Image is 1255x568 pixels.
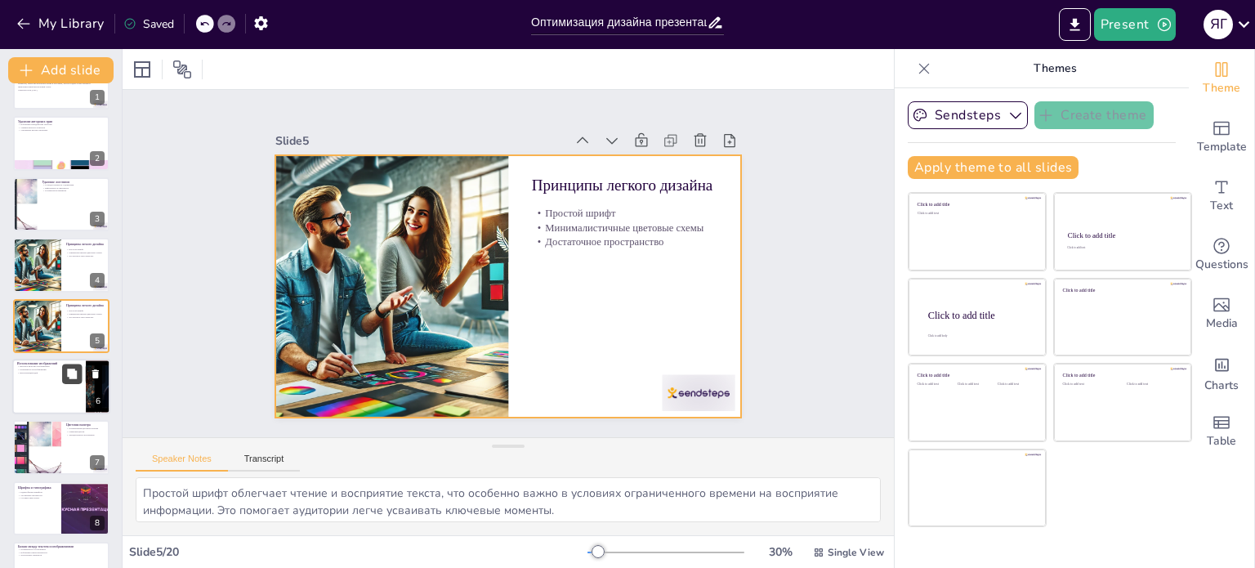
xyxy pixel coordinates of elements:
button: Я Г [1204,8,1233,41]
p: Высокое качество изображений [17,365,81,369]
p: Простой шрифт [304,309,491,343]
p: Оптимальное соотношение [18,548,105,551]
button: My Library [12,11,111,37]
p: Дополнение элементов [18,554,105,557]
span: Media [1206,315,1238,333]
div: 5 [90,333,105,348]
button: Export to PowerPoint [1059,8,1091,41]
p: Улучшение восприятия [42,190,105,193]
p: Ограниченная цветовая палитра [66,427,105,431]
div: 7 [90,455,105,470]
p: Минималистичные цветовые схемы [66,312,105,315]
p: Нейтральность материала [42,186,105,190]
p: Достаточное пространство [66,315,105,319]
div: Click to add title [918,202,1034,208]
div: Click to add text [1067,247,1176,250]
p: Универсальность контента [18,125,105,128]
div: Click to add body [928,334,1031,338]
div: Click to add text [918,382,954,387]
button: Speaker Notes [136,454,228,472]
div: 1 [90,90,105,105]
div: Click to add text [1127,382,1178,387]
div: Saved [123,16,174,32]
span: Position [172,60,192,79]
div: 8 [13,481,109,535]
p: Достаточное пространство [66,254,105,257]
p: Шрифты и типографика [18,485,56,490]
div: Layout [129,56,155,83]
span: Charts [1204,377,1239,395]
p: Принципы легкого дизайна [66,302,105,307]
div: Add images, graphics, shapes or video [1189,284,1254,343]
div: Add ready made slides [1189,108,1254,167]
span: Theme [1203,79,1240,97]
p: Упрощение распространения [18,128,105,132]
p: Минималистичные цветовые схемы [302,294,489,329]
div: 4 [90,273,105,288]
div: 3 [90,212,105,226]
p: Баланс между текстом и изображениями [18,544,105,549]
p: Улучшение читаемости [18,494,56,497]
div: Click to add title [1063,287,1180,293]
div: Click to add title [1068,231,1177,239]
span: Text [1210,197,1233,215]
div: 6 [91,394,105,409]
div: Get real-time input from your audience [1189,226,1254,284]
p: Простой шрифт [66,248,105,252]
p: Generated with [URL] [18,88,105,92]
button: Delete Slide [86,364,105,383]
p: Использование изображений [17,361,81,366]
div: https://cdn.sendsteps.com/images/logo/sendsteps_logo_white.pnghttps://cdn.sendsteps.com/images/lo... [13,177,109,231]
input: Insert title [531,11,707,34]
p: Сосредоточение на содержании [42,183,105,186]
div: Click to add title [918,373,1034,378]
p: Релевантность изображений [17,369,81,372]
span: Questions [1195,256,1248,274]
button: Present [1094,8,1176,41]
button: Add slide [8,57,114,83]
button: Duplicate Slide [62,364,82,383]
div: Click to add title [1063,373,1180,378]
button: Transcript [228,454,301,472]
div: 30 % [761,544,800,560]
p: Themes [937,49,1172,88]
div: Click to add text [958,382,994,387]
p: Соответствие стилю [18,496,56,499]
div: 8 [90,516,105,530]
p: Гармония цветов [66,431,105,434]
div: Change the overall theme [1189,49,1254,108]
div: Add charts and graphs [1189,343,1254,402]
div: 1 [13,56,109,110]
p: Удаление авторских прав [18,119,105,123]
p: Простой шрифт [66,309,105,312]
div: https://cdn.sendsteps.com/images/logo/sendsteps_logo_white.pnghttps://cdn.sendsteps.com/images/lo... [13,299,109,353]
div: https://cdn.sendsteps.com/images/logo/sendsteps_logo_white.pnghttps://cdn.sendsteps.com/images/lo... [13,238,109,292]
p: Эмоциональное восприятие [66,433,105,436]
div: 7 [13,420,109,474]
p: Избежание перегруженности [18,551,105,554]
div: Click to add text [1063,382,1114,387]
div: 2 [90,151,105,166]
div: Slide 5 [464,354,754,400]
p: Единообразие шрифтов [18,490,56,494]
span: Table [1207,432,1236,450]
p: Принципы легкого дизайна [66,242,105,247]
p: В этой презентации мы обсудим, как оптимизировать дизайн ваших презентаций, удаляя элементы, таки... [18,79,105,88]
p: Избежание юридических проблем [18,123,105,126]
div: Я Г [1204,10,1233,39]
p: Удаление логотипов [42,180,105,185]
span: Single View [828,546,884,559]
div: Click to add text [918,212,1034,216]
button: Sendsteps [908,101,1028,129]
p: Принципы легкого дизайна [306,333,494,374]
p: Визуализация идей [17,371,81,374]
div: Add text boxes [1189,167,1254,226]
div: https://cdn.sendsteps.com/images/logo/sendsteps_logo_white.pnghttps://cdn.sendsteps.com/images/lo... [12,359,110,414]
div: Add a table [1189,402,1254,461]
div: Click to add title [928,309,1033,320]
button: Create theme [1034,101,1154,129]
p: Цветовая палитра [66,423,105,427]
p: Достаточное пространство [301,280,488,315]
button: Apply theme to all slides [908,156,1079,179]
div: Click to add text [998,382,1034,387]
